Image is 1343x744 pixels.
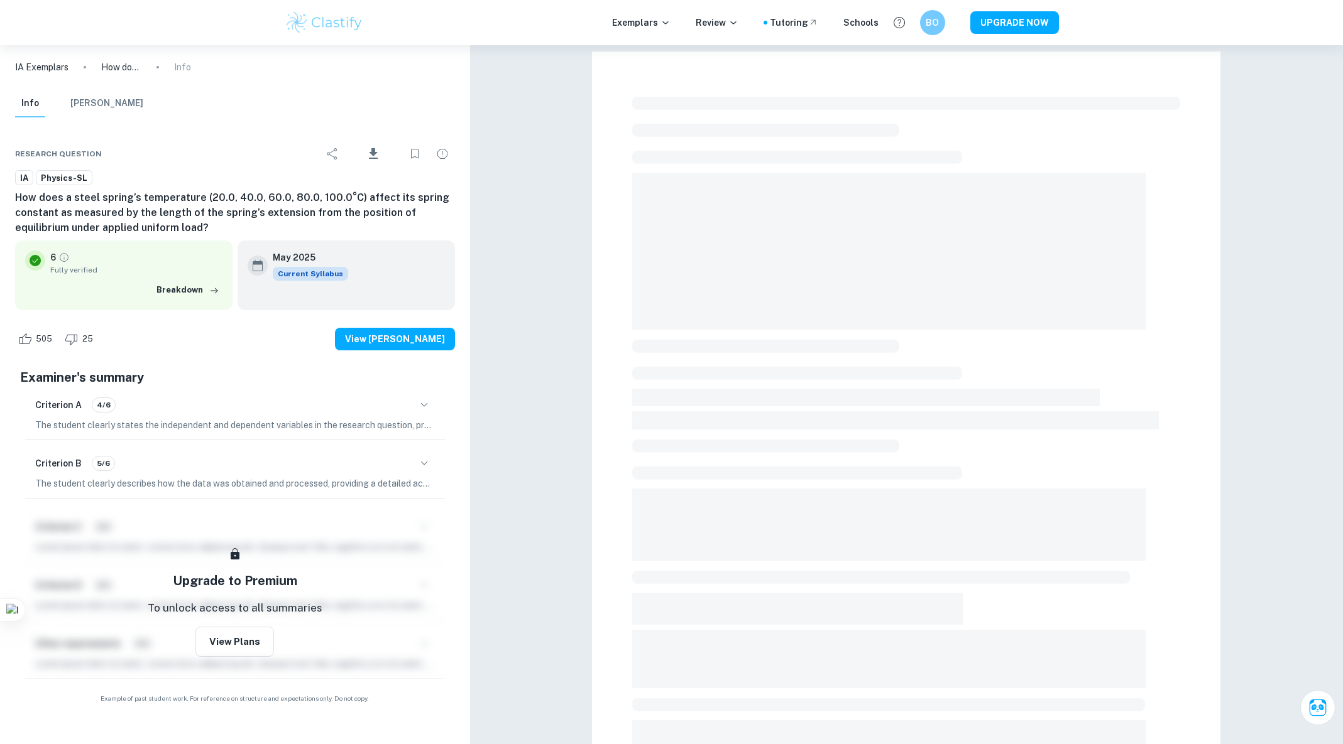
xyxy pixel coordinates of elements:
[335,328,455,350] button: View [PERSON_NAME]
[195,627,274,657] button: View Plans
[35,418,435,432] p: The student clearly states the independent and dependent variables in the research question, prov...
[15,190,455,235] h6: How does a steel spring’s temperature (20.0, 40.0, 60.0, 80.0, 100.0°C) affect its spring constan...
[62,329,100,349] div: Dislike
[173,571,297,590] h5: Upgrade to Premium
[925,16,940,30] h6: BO
[696,16,738,30] p: Review
[70,90,143,117] button: [PERSON_NAME]
[273,267,348,281] div: This exemplar is based on the current syllabus. Feel free to refer to it for inspiration/ideas wh...
[285,10,365,35] img: Clastify logo
[15,329,59,349] div: Like
[612,16,671,30] p: Exemplars
[770,16,818,30] a: Tutoring
[920,10,945,35] button: BO
[29,333,59,345] span: 505
[174,60,191,74] p: Info
[15,170,33,186] a: IA
[35,456,82,470] h6: Criterion B
[970,11,1059,34] button: UPGRADE NOW
[15,148,102,159] span: Research question
[58,252,70,263] a: Grade fully verified
[430,141,455,166] div: Report issue
[273,251,338,264] h6: May 2025
[1300,690,1335,725] button: Ask Clai
[153,281,222,299] button: Breakdown
[320,141,345,166] div: Share
[36,172,92,185] span: Physics-SL
[36,170,92,186] a: Physics-SL
[402,141,427,166] div: Bookmark
[92,399,115,411] span: 4/6
[50,251,56,264] p: 6
[101,60,141,74] p: How does a steel spring’s temperature (20.0, 40.0, 60.0, 80.0, 100.0°C) affect its spring constan...
[273,267,348,281] span: Current Syllabus
[15,694,455,703] span: Example of past student work. For reference on structure and expectations only. Do not copy.
[35,477,435,490] p: The student clearly describes how the data was obtained and processed, providing a detailed accou...
[889,12,910,33] button: Help and Feedback
[16,172,33,185] span: IA
[148,600,322,617] p: To unlock access to all summaries
[50,264,222,276] span: Fully verified
[92,458,114,469] span: 5/6
[35,398,82,412] h6: Criterion A
[843,16,879,30] a: Schools
[15,90,45,117] button: Info
[348,137,400,170] div: Download
[15,60,69,74] a: IA Exemplars
[75,333,100,345] span: 25
[20,368,450,387] h5: Examiner's summary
